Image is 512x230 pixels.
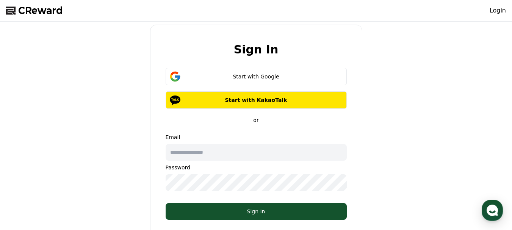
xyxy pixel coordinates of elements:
button: Start with KakaoTalk [166,91,347,109]
p: or [249,116,263,124]
button: Sign In [166,203,347,220]
a: Login [490,6,506,15]
span: CReward [18,5,63,17]
p: Password [166,164,347,171]
h2: Sign In [234,43,279,56]
p: Email [166,133,347,141]
p: Start with KakaoTalk [177,96,336,104]
div: Start with Google [177,73,336,80]
div: Sign In [181,208,332,215]
a: CReward [6,5,63,17]
button: Start with Google [166,68,347,85]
